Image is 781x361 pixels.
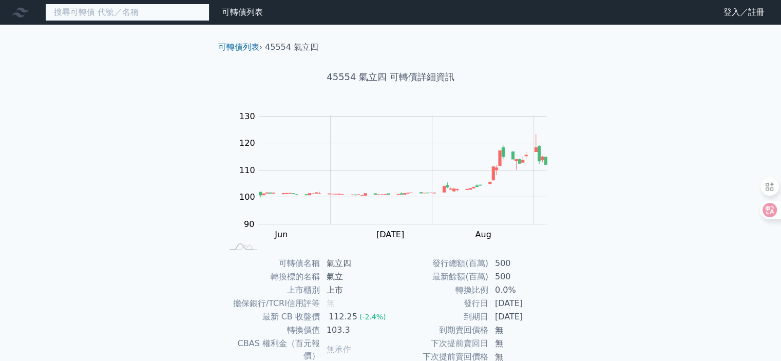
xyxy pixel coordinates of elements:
[274,230,288,239] tspan: Jun
[320,324,391,337] td: 103.3
[391,324,489,337] td: 到期賣回價格
[489,324,559,337] td: 無
[222,324,320,337] td: 轉換價值
[222,310,320,324] td: 最新 CB 收盤價
[265,41,318,53] li: 45554 氣立四
[376,230,404,239] tspan: [DATE]
[244,219,254,229] tspan: 90
[715,4,773,21] a: 登入／註冊
[489,297,559,310] td: [DATE]
[391,310,489,324] td: 到期日
[239,138,255,148] tspan: 120
[391,297,489,310] td: 發行日
[45,4,209,21] input: 搜尋可轉債 代號／名稱
[218,42,259,52] a: 可轉債列表
[222,270,320,283] td: 轉換標的名稱
[359,313,386,321] span: (-2.4%)
[391,257,489,270] td: 發行總額(百萬)
[327,345,351,354] span: 無承作
[475,230,491,239] tspan: Aug
[327,311,359,323] div: 112.25
[218,41,262,53] li: ›
[222,297,320,310] td: 擔保銀行/TCRI信用評等
[391,283,489,297] td: 轉換比例
[327,298,335,308] span: 無
[320,270,391,283] td: 氣立
[234,111,562,260] g: Chart
[320,257,391,270] td: 氣立四
[391,337,489,350] td: 下次提前賣回日
[489,310,559,324] td: [DATE]
[489,270,559,283] td: 500
[239,165,255,175] tspan: 110
[210,70,572,84] h1: 45554 氣立四 可轉債詳細資訊
[239,111,255,121] tspan: 130
[489,337,559,350] td: 無
[489,283,559,297] td: 0.0%
[489,257,559,270] td: 500
[391,270,489,283] td: 最新餘額(百萬)
[222,7,263,17] a: 可轉債列表
[320,283,391,297] td: 上市
[239,192,255,202] tspan: 100
[222,283,320,297] td: 上市櫃別
[222,257,320,270] td: 可轉債名稱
